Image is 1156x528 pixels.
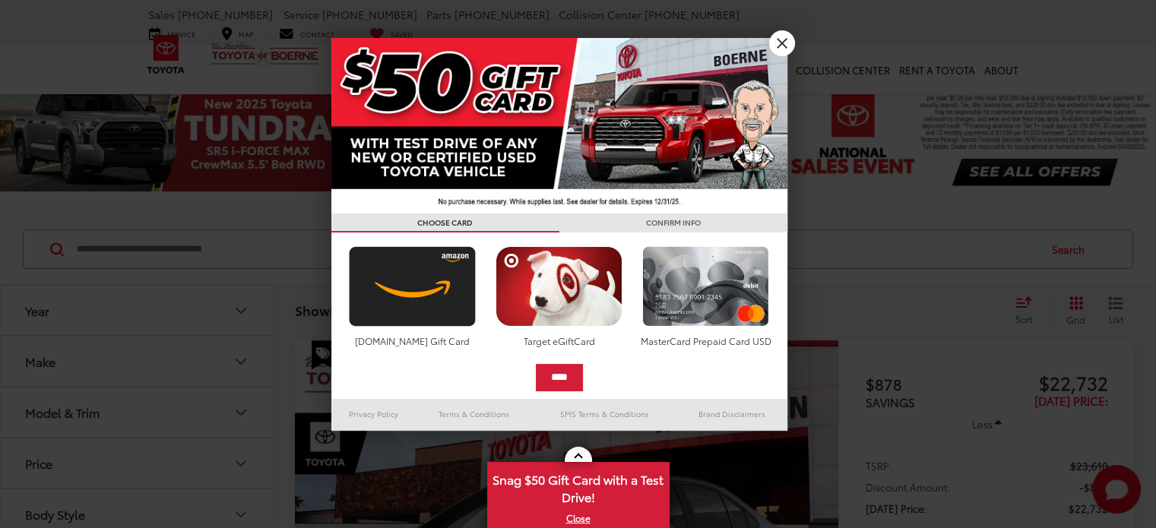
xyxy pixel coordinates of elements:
[331,405,416,423] a: Privacy Policy
[492,334,626,347] div: Target eGiftCard
[638,246,773,327] img: mastercard.png
[489,463,668,510] span: Snag $50 Gift Card with a Test Drive!
[331,213,559,232] h3: CHOOSE CARD
[676,405,787,423] a: Brand Disclaimers
[533,405,676,423] a: SMS Terms & Conditions
[345,334,480,347] div: [DOMAIN_NAME] Gift Card
[492,246,626,327] img: targetcard.png
[638,334,773,347] div: MasterCard Prepaid Card USD
[331,38,787,213] img: 42635_top_851395.jpg
[416,405,532,423] a: Terms & Conditions
[345,246,480,327] img: amazoncard.png
[559,213,787,232] h3: CONFIRM INFO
